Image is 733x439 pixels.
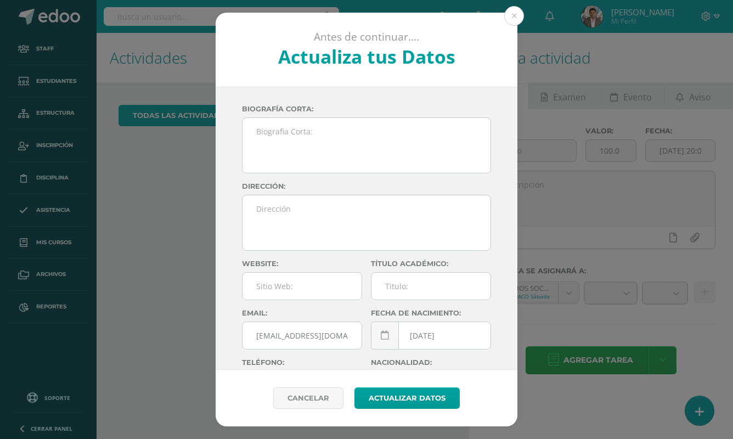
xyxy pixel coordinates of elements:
label: Email: [242,309,362,317]
h2: Actualiza tus Datos [245,44,488,69]
label: Website: [242,260,362,268]
input: Correo Electronico: [243,322,362,349]
input: Fecha de Nacimiento: [371,322,490,349]
input: Sitio Web: [243,273,362,300]
label: Teléfono: [242,358,362,367]
p: Antes de continuar.... [245,30,488,44]
a: Cancelar [273,387,343,409]
button: Actualizar datos [354,387,460,409]
label: Fecha de nacimiento: [371,309,491,317]
label: Nacionalidad: [371,358,491,367]
input: Titulo: [371,273,490,300]
label: Título académico: [371,260,491,268]
label: Biografía corta: [242,105,491,113]
label: Dirección: [242,182,491,190]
